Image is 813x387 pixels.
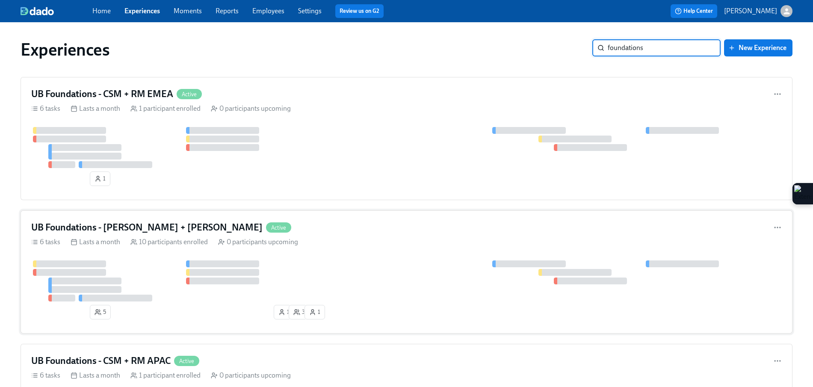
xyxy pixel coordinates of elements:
[730,44,786,52] span: New Experience
[31,355,171,367] h4: UB Foundations - CSM + RM APAC
[71,104,120,113] div: Lasts a month
[31,237,60,247] div: 6 tasks
[71,237,120,247] div: Lasts a month
[130,237,208,247] div: 10 participants enrolled
[724,5,792,17] button: [PERSON_NAME]
[95,174,106,183] span: 1
[335,4,384,18] button: Review us on G2
[124,7,160,15] a: Experiences
[130,371,201,380] div: 1 participant enrolled
[90,305,111,319] button: 5
[724,6,777,16] p: [PERSON_NAME]
[608,39,721,56] input: Search by name
[289,305,310,319] button: 3
[174,7,202,15] a: Moments
[95,308,106,316] span: 5
[90,171,110,186] button: 1
[266,225,291,231] span: Active
[21,77,792,200] a: UB Foundations - CSM + RM EMEAActive6 tasks Lasts a month 1 participant enrolled 0 participants u...
[274,305,294,319] button: 1
[252,7,284,15] a: Employees
[130,104,201,113] div: 1 participant enrolled
[174,358,199,364] span: Active
[71,371,120,380] div: Lasts a month
[21,39,110,60] h1: Experiences
[724,39,792,56] button: New Experience
[31,221,263,234] h4: UB Foundations - [PERSON_NAME] + [PERSON_NAME]
[92,7,111,15] a: Home
[31,104,60,113] div: 6 tasks
[298,7,322,15] a: Settings
[31,88,173,100] h4: UB Foundations - CSM + RM EMEA
[278,308,290,316] span: 1
[211,104,291,113] div: 0 participants upcoming
[211,371,291,380] div: 0 participants upcoming
[293,308,305,316] span: 3
[21,7,54,15] img: dado
[31,371,60,380] div: 6 tasks
[21,210,792,334] a: UB Foundations - [PERSON_NAME] + [PERSON_NAME]Active6 tasks Lasts a month 10 participants enrolle...
[794,185,811,202] img: Extension Icon
[177,91,202,97] span: Active
[675,7,713,15] span: Help Center
[218,237,298,247] div: 0 participants upcoming
[671,4,717,18] button: Help Center
[305,305,325,319] button: 1
[21,7,92,15] a: dado
[216,7,239,15] a: Reports
[309,308,320,316] span: 1
[340,7,379,15] a: Review us on G2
